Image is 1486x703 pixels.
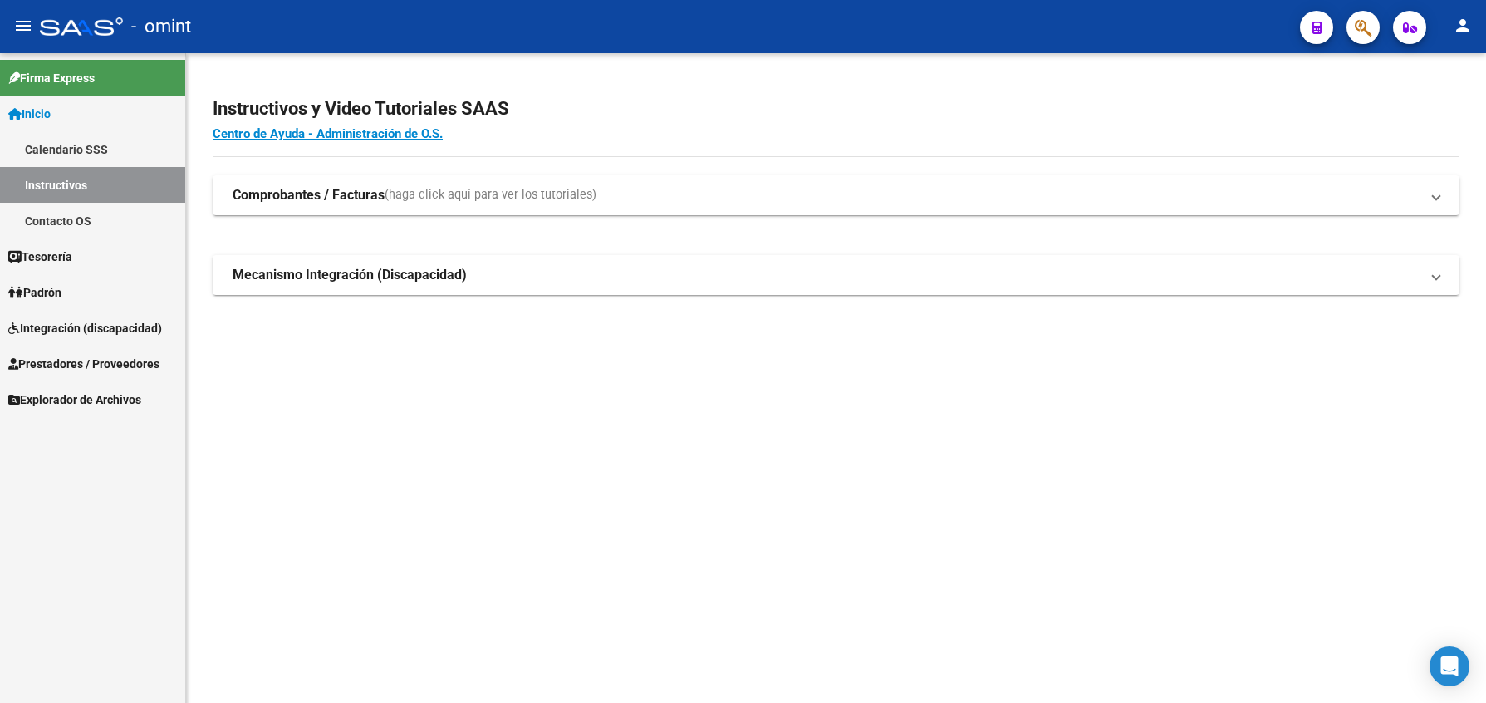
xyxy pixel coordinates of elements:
[213,175,1459,215] mat-expansion-panel-header: Comprobantes / Facturas(haga click aquí para ver los tutoriales)
[8,69,95,87] span: Firma Express
[8,319,162,337] span: Integración (discapacidad)
[8,283,61,302] span: Padrón
[385,186,596,204] span: (haga click aquí para ver los tutoriales)
[1430,646,1469,686] div: Open Intercom Messenger
[13,16,33,36] mat-icon: menu
[8,355,159,373] span: Prestadores / Proveedores
[213,93,1459,125] h2: Instructivos y Video Tutoriales SAAS
[8,391,141,409] span: Explorador de Archivos
[213,255,1459,295] mat-expansion-panel-header: Mecanismo Integración (Discapacidad)
[8,248,72,266] span: Tesorería
[213,126,443,141] a: Centro de Ayuda - Administración de O.S.
[131,8,191,45] span: - omint
[1453,16,1473,36] mat-icon: person
[233,186,385,204] strong: Comprobantes / Facturas
[233,266,467,284] strong: Mecanismo Integración (Discapacidad)
[8,105,51,123] span: Inicio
